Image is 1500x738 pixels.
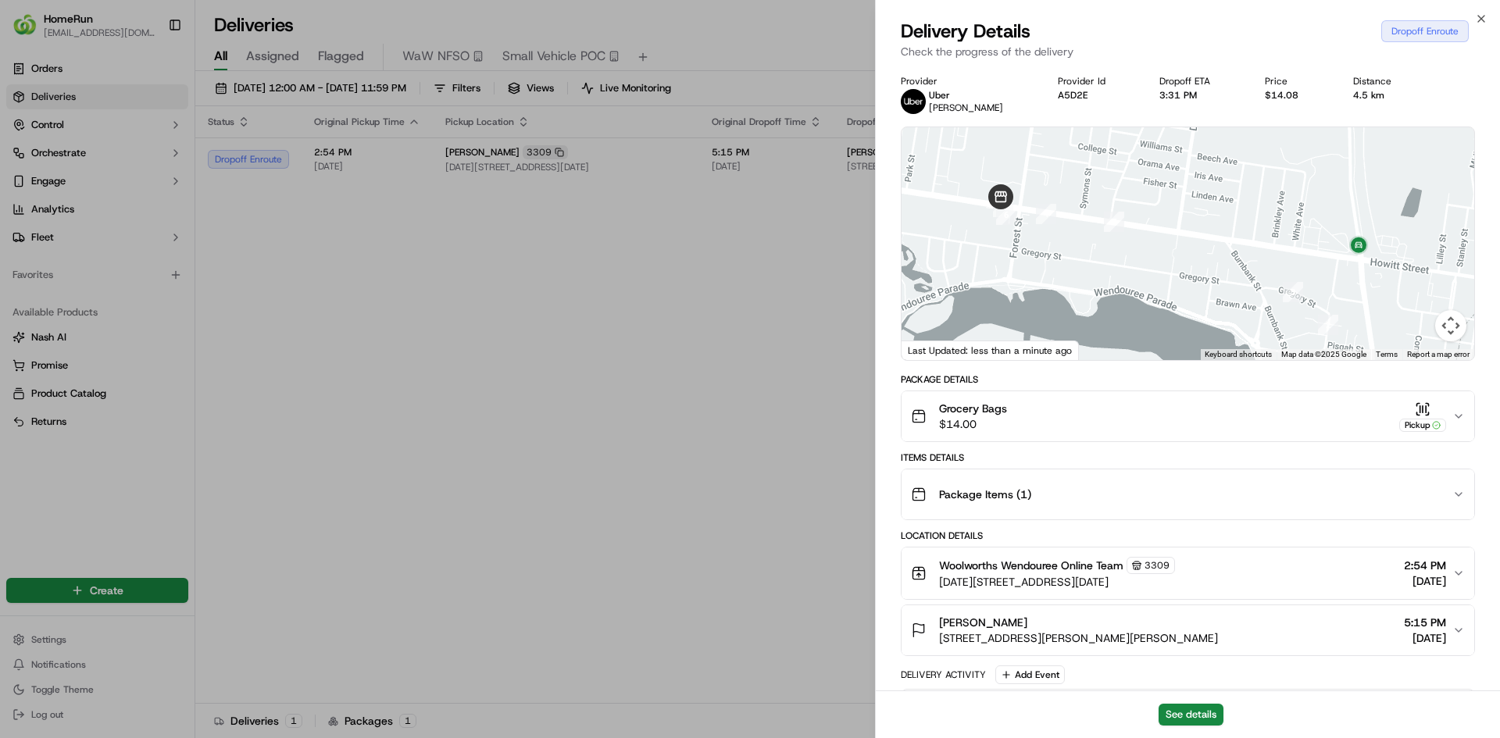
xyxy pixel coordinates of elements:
div: Items Details [901,451,1475,464]
div: 2 [1318,315,1338,335]
span: [PERSON_NAME] [929,102,1003,114]
button: Map camera controls [1435,310,1466,341]
button: A5D2E [1058,89,1087,102]
button: [PERSON_NAME][STREET_ADDRESS][PERSON_NAME][PERSON_NAME]5:15 PM[DATE] [902,605,1474,655]
span: Woolworths Wendouree Online Team [939,558,1123,573]
span: Delivery Details [901,19,1030,44]
button: Grocery Bags$14.00Pickup [902,391,1474,441]
span: $14.00 [939,416,1007,432]
span: [DATE] [1404,573,1446,589]
button: Package Items (1) [902,469,1474,519]
div: Last Updated: less than a minute ago [902,340,1079,360]
span: [PERSON_NAME] [939,615,1027,630]
div: Dropoff ETA [1159,75,1240,87]
div: Package Details [901,373,1475,386]
span: Map data ©2025 Google [1281,350,1366,358]
img: Google [905,340,957,360]
button: Pickup [1399,401,1446,432]
div: 3 [1283,282,1303,302]
div: Distance [1353,75,1421,87]
div: $14.08 [1265,89,1328,102]
a: Open this area in Google Maps (opens a new window) [905,340,957,360]
span: Package Items ( 1 ) [939,487,1031,502]
div: Provider Id [1058,75,1135,87]
p: Check the progress of the delivery [901,44,1475,59]
span: [DATE] [1404,630,1446,646]
a: Terms (opens in new tab) [1376,350,1398,358]
p: Uber [929,89,1003,102]
div: 4.5 km [1353,89,1421,102]
span: [STREET_ADDRESS][PERSON_NAME][PERSON_NAME] [939,630,1218,646]
span: 5:15 PM [1404,615,1446,630]
div: Price [1265,75,1328,87]
div: Pickup [1399,419,1446,432]
div: 6 [996,205,1016,225]
span: 2:54 PM [1404,558,1446,573]
button: Woolworths Wendouree Online Team3309[DATE][STREET_ADDRESS][DATE]2:54 PM[DATE] [902,547,1474,599]
span: 3309 [1145,559,1170,572]
div: Delivery Activity [901,668,986,681]
img: uber-new-logo.jpeg [901,89,926,114]
div: 7 [1104,212,1124,232]
button: Keyboard shortcuts [1205,349,1272,360]
span: [DATE][STREET_ADDRESS][DATE] [939,574,1175,590]
a: Report a map error [1407,350,1470,358]
div: Location Details [901,529,1475,542]
span: Grocery Bags [939,401,1007,416]
div: 4 [1036,204,1056,224]
button: See details [1159,704,1223,726]
div: Provider [901,75,1033,87]
button: Add Event [995,665,1065,684]
div: 3:31 PM [1159,89,1240,102]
